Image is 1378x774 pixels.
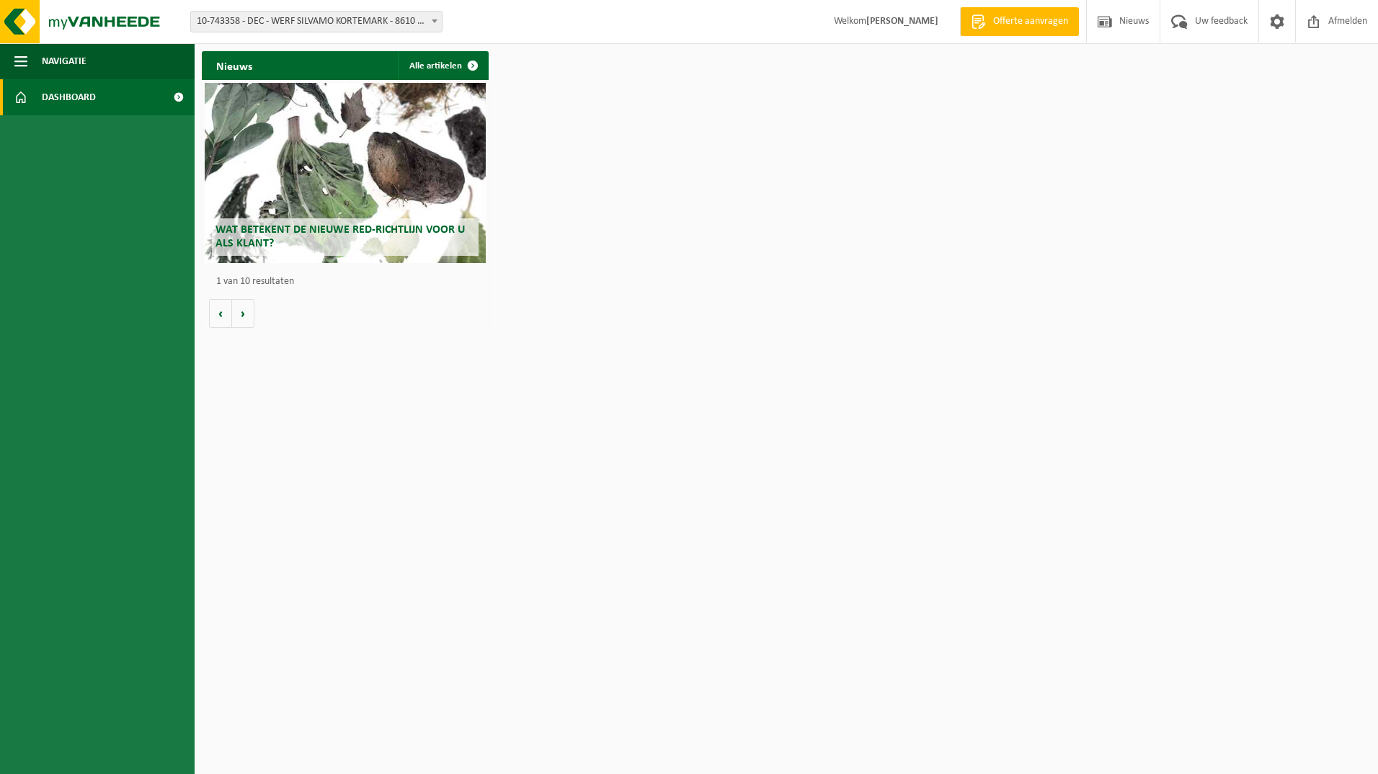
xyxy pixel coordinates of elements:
span: Dashboard [42,79,96,115]
p: 1 van 10 resultaten [216,277,481,287]
a: Offerte aanvragen [960,7,1079,36]
span: Wat betekent de nieuwe RED-richtlijn voor u als klant? [215,224,465,249]
span: Offerte aanvragen [990,14,1072,29]
a: Alle artikelen [398,51,487,80]
span: Navigatie [42,43,86,79]
span: 10-743358 - DEC - WERF SILVAMO KORTEMARK - 8610 KORTEMARK, STAATSBAAN 67 [190,11,443,32]
span: 10-743358 - DEC - WERF SILVAMO KORTEMARK - 8610 KORTEMARK, STAATSBAAN 67 [191,12,442,32]
strong: [PERSON_NAME] [866,16,938,27]
h2: Nieuws [202,51,267,79]
button: Volgende [232,299,254,328]
button: Vorige [209,299,232,328]
a: Wat betekent de nieuwe RED-richtlijn voor u als klant? [205,83,486,263]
